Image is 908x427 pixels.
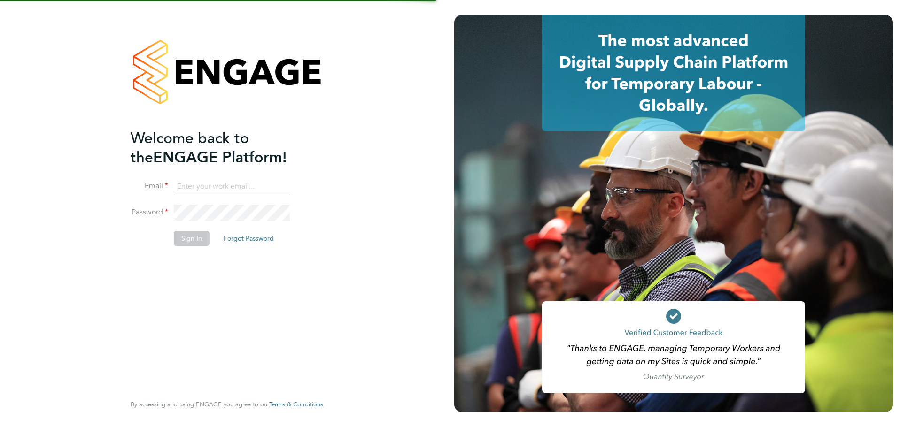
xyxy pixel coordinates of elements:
label: Password [131,207,168,217]
button: Forgot Password [216,231,281,246]
span: Welcome back to the [131,129,249,167]
a: Terms & Conditions [269,401,323,408]
label: Email [131,181,168,191]
span: By accessing and using ENGAGE you agree to our [131,400,323,408]
button: Sign In [174,231,210,246]
input: Enter your work email... [174,178,290,195]
h2: ENGAGE Platform! [131,129,314,167]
